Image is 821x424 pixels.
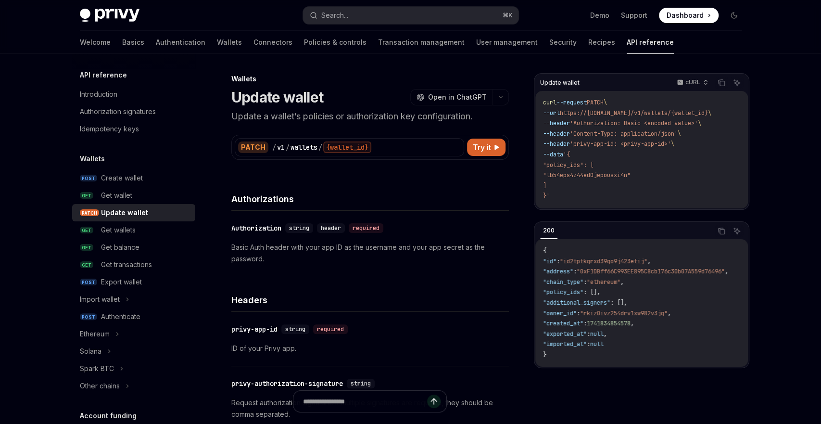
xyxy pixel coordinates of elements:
span: "id2tptkqrxd39qo9j423etij" [560,257,647,265]
span: : [556,257,560,265]
span: GET [80,227,93,234]
div: / [286,142,290,152]
span: \ [604,99,607,106]
button: Open in ChatGPT [410,89,493,105]
div: Solana [80,346,101,357]
span: ] [543,182,546,190]
a: GETGet balance [72,239,195,256]
div: Export wallet [101,276,142,288]
span: --data [543,151,563,158]
img: dark logo [80,9,139,22]
a: API reference [627,31,674,54]
span: \ [708,109,711,117]
span: POST [80,279,97,286]
span: null [590,340,604,348]
h4: Headers [231,294,509,307]
a: Demo [590,11,609,20]
span: } [543,351,546,359]
span: Try it [473,141,491,153]
span: 1741834854578 [587,320,631,327]
div: / [272,142,276,152]
h5: Account funding [80,410,137,422]
span: , [725,268,728,275]
div: wallets [291,142,317,152]
span: }' [543,192,550,200]
span: --header [543,119,570,127]
div: Get wallet [101,190,132,201]
h4: Authorizations [231,193,509,206]
span: PATCH [80,209,99,217]
button: Try it [467,139,505,156]
span: https://[DOMAIN_NAME]/v1/wallets/{wallet_id} [560,109,708,117]
span: header [321,224,341,232]
div: Import wallet [80,294,120,305]
button: Copy the contents from the code block [715,225,728,237]
span: { [543,247,546,255]
a: Idempotency keys [72,120,195,138]
span: GET [80,261,93,269]
span: "created_at" [543,320,583,327]
div: Idempotency keys [80,123,139,135]
span: "imported_at" [543,340,587,348]
button: Search...⌘K [303,7,518,24]
div: Wallets [231,74,509,84]
p: cURL [685,78,700,86]
div: privy-authorization-signature [231,379,343,388]
a: GETGet wallets [72,221,195,239]
a: Introduction [72,86,195,103]
span: PATCH [587,99,604,106]
span: \ [671,140,674,148]
span: curl [543,99,556,106]
div: {wallet_id} [323,141,371,153]
a: Welcome [80,31,111,54]
div: Search... [321,10,348,21]
span: Update wallet [540,79,580,87]
a: Security [549,31,577,54]
a: Recipes [588,31,615,54]
span: , [668,309,671,317]
a: GETGet wallet [72,187,195,204]
div: Authorization [231,223,281,233]
a: Authentication [156,31,205,54]
span: "rkiz0ivz254drv1xw982v3jq" [580,309,668,317]
span: 'Content-Type: application/json' [570,130,678,138]
a: GETGet transactions [72,256,195,273]
span: : [577,309,580,317]
span: "id" [543,257,556,265]
a: Policies & controls [304,31,366,54]
span: "ethereum" [587,278,620,286]
div: Update wallet [101,207,148,218]
button: Ask AI [731,225,743,237]
span: "policy_ids": [ [543,161,594,169]
h5: API reference [80,69,127,81]
span: "policy_ids" [543,288,583,296]
span: null [590,330,604,338]
span: : [587,330,590,338]
button: Ask AI [731,77,743,89]
div: PATCH [238,141,268,153]
span: string [285,325,305,333]
span: : [], [583,288,600,296]
p: ID of your Privy app. [231,343,509,354]
span: --header [543,140,570,148]
a: Dashboard [659,8,719,23]
a: Wallets [217,31,242,54]
span: POST [80,313,97,321]
h5: Wallets [80,153,105,165]
span: "0xF1DBff66C993EE895C8cb176c30b07A559d76496" [577,268,725,275]
div: Get wallets [101,224,136,236]
div: Other chains [80,380,120,392]
div: Get transactions [101,259,152,270]
a: Support [621,11,647,20]
button: Send message [427,395,441,408]
p: Basic Auth header with your app ID as the username and your app secret as the password. [231,242,509,265]
span: --url [543,109,560,117]
h1: Update wallet [231,89,323,106]
span: 'privy-app-id: <privy-app-id>' [570,140,671,148]
div: v1 [277,142,285,152]
span: Dashboard [667,11,704,20]
span: string [289,224,309,232]
div: Get balance [101,242,139,253]
div: / [318,142,322,152]
a: POSTAuthenticate [72,308,195,325]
